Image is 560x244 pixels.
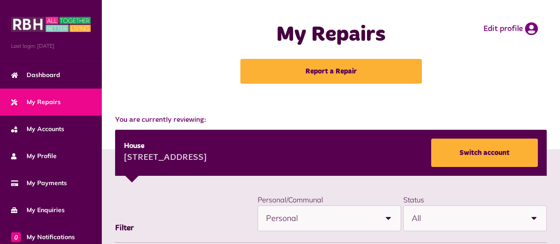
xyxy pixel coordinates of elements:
[124,151,207,165] div: [STREET_ADDRESS]
[11,205,65,215] span: My Enquiries
[240,59,422,84] a: Report a Repair
[115,115,547,125] span: You are currently reviewing:
[225,22,437,48] h1: My Repairs
[11,178,67,188] span: My Payments
[11,124,64,134] span: My Accounts
[11,70,60,80] span: Dashboard
[124,141,207,151] div: House
[11,232,75,242] span: My Notifications
[483,22,538,35] a: Edit profile
[11,97,61,107] span: My Repairs
[11,15,91,33] img: MyRBH
[11,42,91,50] span: Last login: [DATE]
[431,139,538,167] a: Switch account
[11,151,57,161] span: My Profile
[11,232,21,242] span: 0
